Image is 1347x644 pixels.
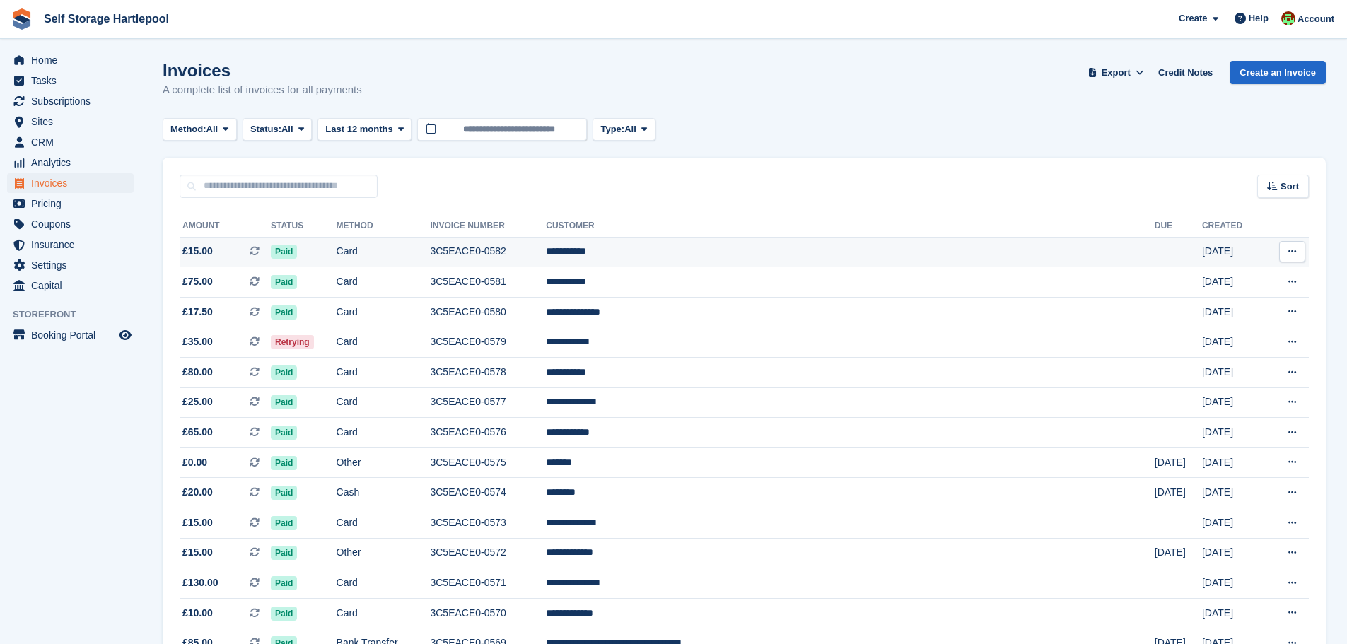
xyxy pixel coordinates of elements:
th: Created [1202,215,1264,238]
span: Home [31,50,116,70]
td: Card [337,297,431,327]
span: Paid [271,486,297,500]
img: Woods Removals [1281,11,1295,25]
span: Subscriptions [31,91,116,111]
a: menu [7,71,134,90]
a: Self Storage Hartlepool [38,7,175,30]
span: £75.00 [182,274,213,289]
td: 3C5EACE0-0580 [430,297,546,327]
td: [DATE] [1202,508,1264,539]
span: All [624,122,636,136]
th: Method [337,215,431,238]
span: £65.00 [182,425,213,440]
td: 3C5EACE0-0570 [430,598,546,628]
th: Customer [546,215,1155,238]
span: Paid [271,395,297,409]
td: Card [337,568,431,599]
span: Status: [250,122,281,136]
span: Paid [271,456,297,470]
span: Analytics [31,153,116,172]
span: £25.00 [182,394,213,409]
span: Account [1298,12,1334,26]
a: menu [7,50,134,70]
span: Sites [31,112,116,131]
button: Method: All [163,118,237,141]
a: menu [7,112,134,131]
h1: Invoices [163,61,362,80]
td: Card [337,418,431,448]
span: Type: [600,122,624,136]
td: [DATE] [1155,538,1202,568]
td: Card [337,387,431,418]
button: Last 12 months [317,118,412,141]
td: [DATE] [1202,568,1264,599]
td: 3C5EACE0-0579 [430,327,546,358]
td: 3C5EACE0-0575 [430,447,546,478]
span: Paid [271,275,297,289]
td: Other [337,447,431,478]
span: Retrying [271,335,314,349]
span: £10.00 [182,606,213,621]
th: Invoice Number [430,215,546,238]
button: Export [1085,61,1147,84]
a: Create an Invoice [1230,61,1326,84]
span: Sort [1281,180,1299,194]
span: Last 12 months [325,122,392,136]
span: All [281,122,293,136]
a: menu [7,214,134,234]
span: £80.00 [182,365,213,380]
span: Help [1249,11,1269,25]
a: menu [7,132,134,152]
span: £15.00 [182,244,213,259]
span: Paid [271,305,297,320]
td: [DATE] [1202,327,1264,358]
span: £15.00 [182,515,213,530]
a: menu [7,194,134,213]
span: £130.00 [182,575,218,590]
a: menu [7,235,134,254]
td: [DATE] [1155,447,1202,478]
span: Paid [271,365,297,380]
span: Booking Portal [31,325,116,345]
td: Card [337,237,431,267]
span: Invoices [31,173,116,193]
td: 3C5EACE0-0572 [430,538,546,568]
span: £35.00 [182,334,213,349]
a: menu [7,153,134,172]
td: 3C5EACE0-0578 [430,358,546,388]
td: Other [337,538,431,568]
td: [DATE] [1202,418,1264,448]
a: menu [7,91,134,111]
button: Type: All [593,118,655,141]
td: [DATE] [1202,598,1264,628]
span: £15.00 [182,545,213,560]
span: Capital [31,276,116,295]
span: Paid [271,546,297,560]
td: [DATE] [1202,267,1264,298]
td: [DATE] [1202,538,1264,568]
a: Credit Notes [1153,61,1218,84]
span: CRM [31,132,116,152]
img: stora-icon-8386f47178a22dfd0bd8f6a31ec36ba5ce8667c1dd55bd0f319d3a0aa187defe.svg [11,8,33,30]
span: Create [1179,11,1207,25]
span: Export [1102,66,1131,80]
span: Coupons [31,214,116,234]
a: menu [7,255,134,275]
td: [DATE] [1202,358,1264,388]
span: Settings [31,255,116,275]
p: A complete list of invoices for all payments [163,82,362,98]
td: 3C5EACE0-0573 [430,508,546,539]
td: [DATE] [1202,478,1264,508]
td: 3C5EACE0-0577 [430,387,546,418]
a: menu [7,276,134,295]
span: Paid [271,245,297,259]
span: All [206,122,218,136]
td: 3C5EACE0-0571 [430,568,546,599]
a: Preview store [117,327,134,344]
td: Card [337,358,431,388]
span: £20.00 [182,485,213,500]
td: 3C5EACE0-0576 [430,418,546,448]
td: [DATE] [1155,478,1202,508]
span: Tasks [31,71,116,90]
td: Card [337,598,431,628]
